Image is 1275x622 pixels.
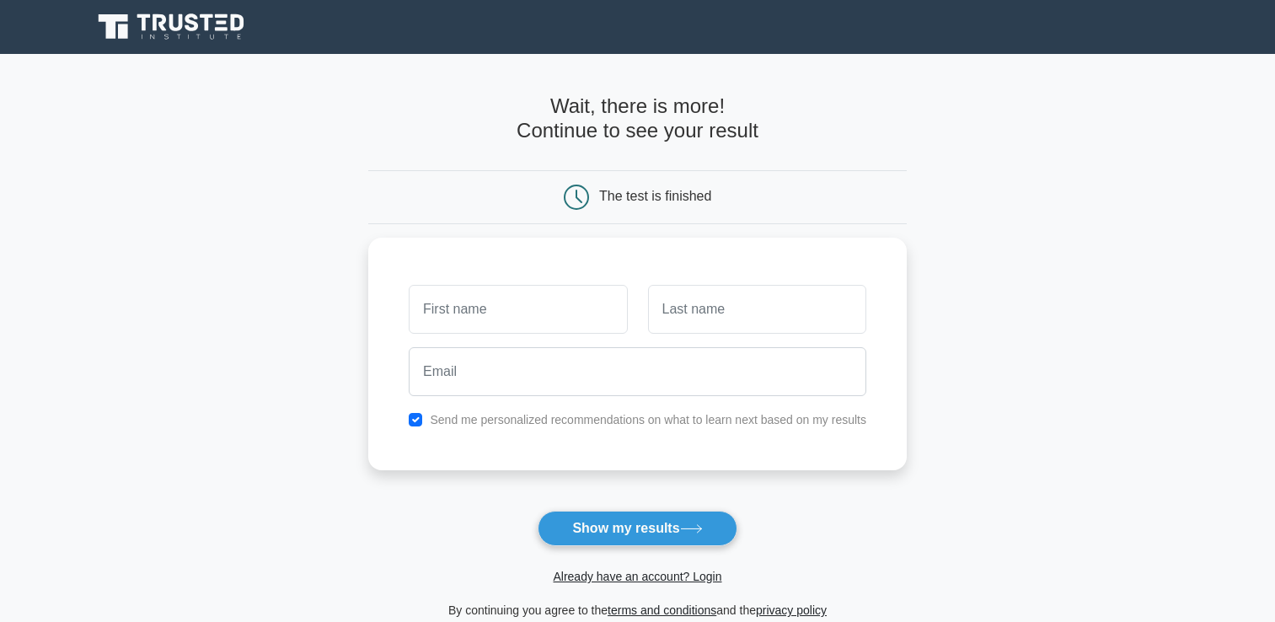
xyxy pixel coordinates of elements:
button: Show my results [538,511,737,546]
h4: Wait, there is more! Continue to see your result [368,94,907,143]
input: Email [409,347,866,396]
label: Send me personalized recommendations on what to learn next based on my results [430,413,866,426]
input: First name [409,285,627,334]
a: Already have an account? Login [553,570,721,583]
a: terms and conditions [608,603,716,617]
div: The test is finished [599,189,711,203]
a: privacy policy [756,603,827,617]
font: Show my results [572,521,679,535]
input: Last name [648,285,866,334]
font: By continuing you agree to the and the [448,603,827,617]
